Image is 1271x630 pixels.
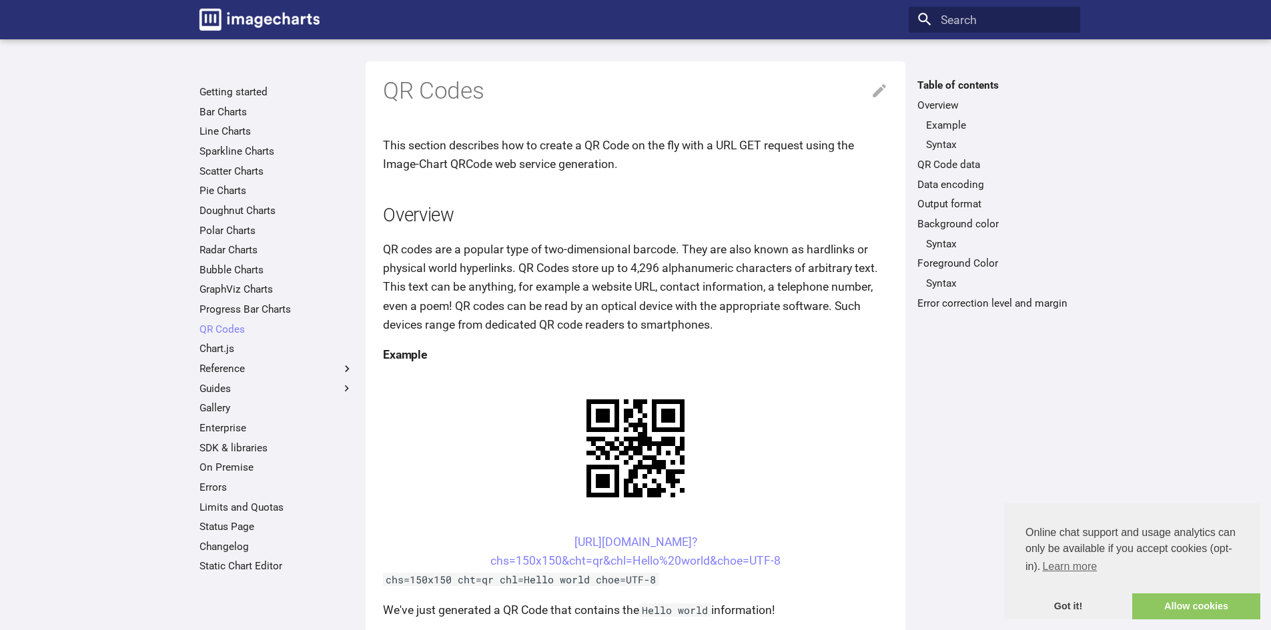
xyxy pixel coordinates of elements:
a: Status Page [199,520,354,533]
a: Progress Bar Charts [199,303,354,316]
a: Syntax [926,237,1072,251]
a: Syntax [926,277,1072,290]
a: Errors [199,481,354,494]
nav: Foreground Color [917,277,1072,290]
a: Bar Charts [199,105,354,119]
a: SDK & libraries [199,441,354,455]
a: Sparkline Charts [199,145,354,158]
a: Scatter Charts [199,165,354,178]
code: Hello world [639,603,711,617]
a: Limits and Quotas [199,501,354,514]
a: GraphViz Charts [199,283,354,296]
p: We've just generated a QR Code that contains the information! [383,601,888,619]
nav: Background color [917,237,1072,251]
a: Data encoding [917,178,1072,191]
p: This section describes how to create a QR Code on the fly with a URL GET request using the Image-... [383,136,888,173]
a: QR Code data [917,158,1072,171]
span: Online chat support and usage analytics can only be available if you accept cookies (opt-in). [1025,525,1239,577]
a: Chart.js [199,342,354,355]
a: Enterprise [199,421,354,435]
img: chart [563,376,708,521]
a: Doughnut Charts [199,204,354,217]
a: Polar Charts [199,224,354,237]
a: Bubble Charts [199,263,354,277]
a: Getting started [199,85,354,99]
div: cookieconsent [1004,503,1260,619]
a: Static Chart Editor [199,559,354,573]
a: allow cookies [1132,593,1260,620]
a: Changelog [199,540,354,553]
label: Table of contents [909,79,1080,92]
a: Pie Charts [199,184,354,197]
h2: Overview [383,203,888,229]
p: QR codes are a popular type of two-dimensional barcode. They are also known as hardlinks or physi... [383,240,888,334]
h4: Example [383,345,888,364]
a: Overview [917,99,1072,112]
a: Syntax [926,138,1072,151]
a: Foreground Color [917,257,1072,270]
a: Gallery [199,401,354,415]
a: Background color [917,217,1072,231]
a: Error correction level and margin [917,297,1072,310]
img: logo [199,9,320,31]
h1: QR Codes [383,76,888,107]
a: Output format [917,197,1072,211]
label: Reference [199,362,354,375]
a: Line Charts [199,125,354,138]
code: chs=150x150 cht=qr chl=Hello world choe=UTF-8 [383,573,659,586]
a: [URL][DOMAIN_NAME]?chs=150x150&cht=qr&chl=Hello%20world&choe=UTF-8 [490,535,781,567]
a: QR Codes [199,323,354,336]
a: Example [926,119,1072,132]
nav: Table of contents [909,79,1080,309]
label: Guides [199,382,354,395]
a: Radar Charts [199,243,354,257]
a: Image-Charts documentation [193,3,326,36]
input: Search [909,7,1080,33]
nav: Overview [917,119,1072,152]
a: learn more about cookies [1040,557,1099,577]
a: On Premise [199,461,354,474]
a: dismiss cookie message [1004,593,1132,620]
